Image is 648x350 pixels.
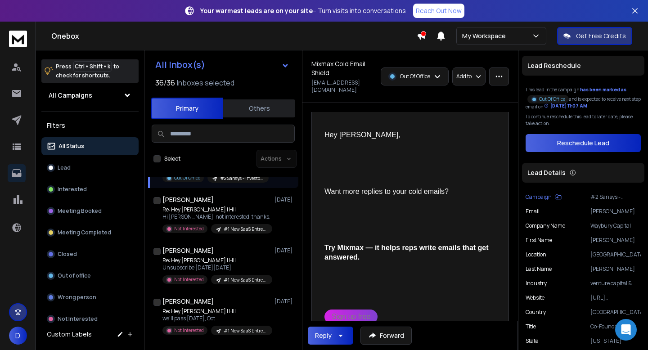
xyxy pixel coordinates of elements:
p: title [526,323,536,330]
p: Out Of Office [400,73,430,80]
h3: Inboxes selected [177,77,234,88]
p: All Status [58,143,84,150]
p: [PERSON_NAME][EMAIL_ADDRESS][DOMAIN_NAME] [590,208,641,215]
h3: Filters [41,119,139,132]
p: Country [526,309,546,316]
p: Lead Reschedule [527,61,581,70]
p: To continue reschedule this lead to later date, please take action. [526,113,641,127]
p: Add to [456,73,472,80]
p: #2 Sansys - Investor Sequence [220,175,263,182]
h1: All Campaigns [49,91,92,100]
button: Lead [41,159,139,177]
p: Out Of Office [539,96,565,103]
h1: Mixmax Cold Email Shield [311,59,375,77]
p: Email [526,208,540,215]
span: has been marked as [580,86,626,93]
p: Lead [58,164,71,171]
p: Out Of Office [174,175,200,181]
p: [DATE] [274,247,295,254]
button: Primary [151,98,223,119]
p: [DATE] [274,298,295,305]
button: Reply [308,327,353,345]
p: Re: Hey [PERSON_NAME] | HII [162,308,270,315]
p: First Name [526,237,552,244]
p: [DATE] [274,196,295,203]
p: Re: Hey [PERSON_NAME] | HII [162,206,270,213]
a: Sign up free [324,310,378,324]
div: Reply [315,331,332,340]
button: Closed [41,245,139,263]
p: Re: Hey [PERSON_NAME] | HII [162,257,270,264]
p: Unsubscribe [DATE][DATE], [162,264,270,271]
h3: Custom Labels [47,330,92,339]
p: Not Interested [174,276,204,283]
p: Out of office [58,272,91,279]
h1: All Inbox(s) [155,60,205,69]
button: Get Free Credits [557,27,632,45]
a: Reach Out Now [413,4,464,18]
p: [US_STATE] [590,337,641,345]
p: Wrong person [58,294,96,301]
button: D [9,327,27,345]
p: Campaign [526,193,552,201]
b: Try Mixmax — it helps reps write emails that get answered. [324,244,490,261]
button: Interested [41,180,139,198]
button: Out of office [41,267,139,285]
p: location [526,251,546,258]
p: [EMAIL_ADDRESS][DOMAIN_NAME] [311,79,375,94]
p: Not Interested [174,225,204,232]
p: Waybury Capital [590,222,641,229]
label: Select [164,155,180,162]
p: Press to check for shortcuts. [56,62,119,80]
div: [DATE] 11:07 AM [544,103,587,109]
p: [PERSON_NAME] [590,237,641,244]
p: Not Interested [58,315,98,323]
p: #1 New SaaS Entrepreneurs ([GEOGRAPHIC_DATA], [GEOGRAPHIC_DATA], [GEOGRAPHIC_DATA]) [224,226,267,233]
p: Closed [58,251,77,258]
p: Meeting Booked [58,207,102,215]
button: All Campaigns [41,86,139,104]
p: Company Name [526,222,565,229]
button: All Inbox(s) [148,56,297,74]
p: [GEOGRAPHIC_DATA] [590,309,641,316]
p: [GEOGRAPHIC_DATA] [590,251,641,258]
h1: Onebox [51,31,417,41]
button: Not Interested [41,310,139,328]
p: website [526,294,544,301]
p: Meeting Completed [58,229,111,236]
h1: [PERSON_NAME] [162,246,214,255]
p: Co-Founder & Managing Partner [590,323,641,330]
div: Open Intercom Messenger [615,319,637,341]
button: Reschedule Lead [526,134,641,152]
p: – Turn visits into conversations [200,6,406,15]
div: Hey [PERSON_NAME], [324,130,489,140]
button: Others [223,99,295,118]
p: Reach Out Now [416,6,462,15]
p: #1 New SaaS Entrepreneurs ([GEOGRAPHIC_DATA], [GEOGRAPHIC_DATA], [GEOGRAPHIC_DATA]) [224,328,267,334]
div: This lead in the campaign and is expected to receive next step email on [526,86,641,110]
p: Not Interested [174,327,204,334]
p: Hi [PERSON_NAME], not interested, thanks. [162,213,270,220]
p: [PERSON_NAME] [590,265,641,273]
span: Ctrl + Shift + k [73,61,112,72]
button: Campaign [526,193,562,201]
h1: [PERSON_NAME] [162,195,214,204]
p: #2 Sansys - Investor Sequence [590,193,641,201]
button: Meeting Completed [41,224,139,242]
p: Interested [58,186,87,193]
p: venture capital & private equity [590,280,641,287]
p: #1 New SaaS Entrepreneurs ([GEOGRAPHIC_DATA], [GEOGRAPHIC_DATA], [GEOGRAPHIC_DATA]) [224,277,267,283]
button: Meeting Booked [41,202,139,220]
span: 36 / 36 [155,77,175,88]
p: [URL][DOMAIN_NAME] [590,294,641,301]
strong: Your warmest leads are on your site [200,6,313,15]
img: logo [9,31,27,47]
button: Forward [360,327,412,345]
p: Last Name [526,265,552,273]
p: industry [526,280,547,287]
p: Lead Details [527,168,566,177]
p: we'll pass [DATE], Oct [162,315,270,322]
